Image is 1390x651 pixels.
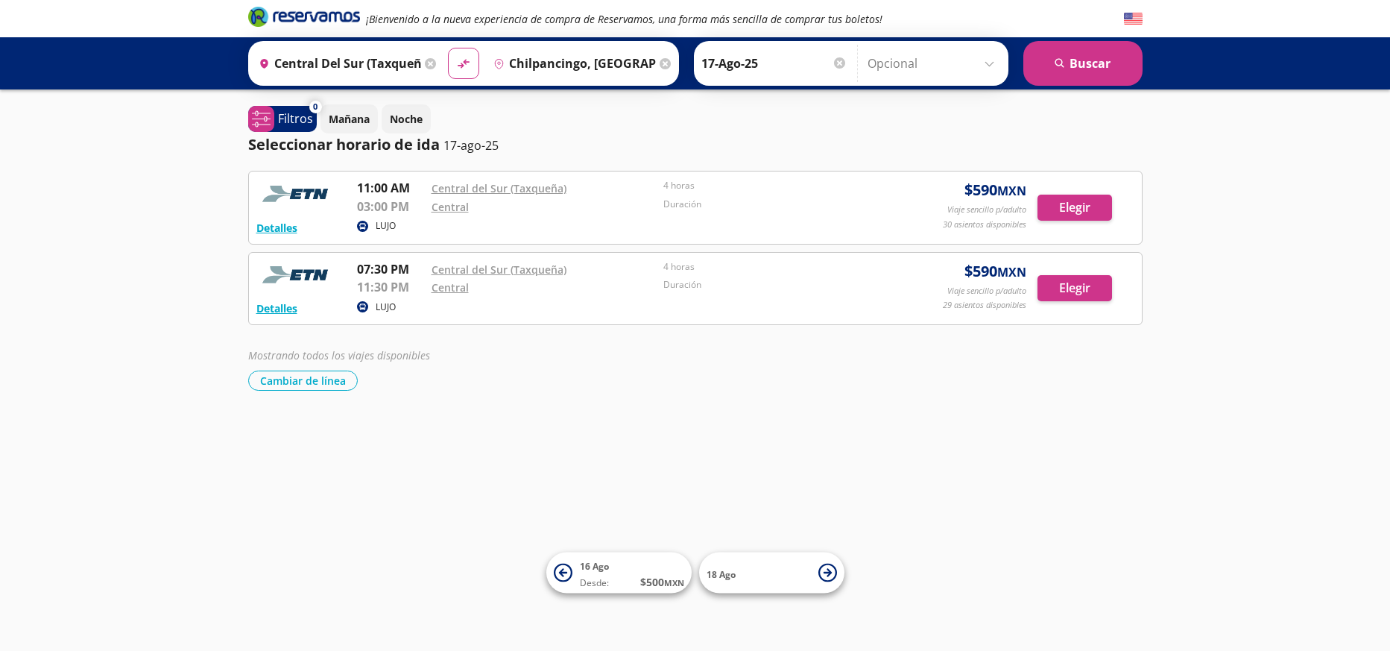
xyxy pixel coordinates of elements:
[663,278,888,292] p: Duración
[947,285,1026,298] p: Viaje sencillo p/adulto
[256,260,338,290] img: RESERVAMOS
[248,5,360,32] a: Brand Logo
[256,301,297,316] button: Detalles
[278,110,313,128] p: Filtros
[1037,195,1112,221] button: Elegir
[699,553,844,594] button: 18 Ago
[313,101,318,113] span: 0
[1124,10,1143,28] button: English
[248,106,317,132] button: 0Filtros
[1037,275,1112,301] button: Elegir
[868,45,1001,82] input: Opcional
[432,280,469,295] a: Central
[943,299,1026,312] p: 29 asientos disponibles
[701,45,847,82] input: Elegir Fecha
[443,136,499,154] p: 17-ago-25
[964,179,1026,201] span: $ 590
[248,133,440,156] p: Seleccionar horario de ida
[248,348,430,362] em: Mostrando todos los viajes disponibles
[432,262,566,277] a: Central del Sur (Taxqueña)
[664,577,684,588] small: MXN
[487,45,656,82] input: Buscar Destino
[1023,41,1143,86] button: Buscar
[256,220,297,236] button: Detalles
[663,198,888,211] p: Duración
[357,278,424,296] p: 11:30 PM
[390,111,423,127] p: Noche
[663,179,888,192] p: 4 horas
[663,260,888,274] p: 4 horas
[376,219,396,233] p: LUJO
[580,576,609,590] span: Desde:
[248,371,358,391] button: Cambiar de línea
[964,260,1026,283] span: $ 590
[320,104,378,133] button: Mañana
[546,553,692,594] button: 16 AgoDesde:$500MXN
[432,181,566,195] a: Central del Sur (Taxqueña)
[357,179,424,197] p: 11:00 AM
[382,104,431,133] button: Noche
[432,200,469,214] a: Central
[357,260,424,278] p: 07:30 PM
[376,301,396,314] p: LUJO
[997,264,1026,280] small: MXN
[947,204,1026,216] p: Viaje sencillo p/adulto
[707,567,736,580] span: 18 Ago
[943,218,1026,231] p: 30 asientos disponibles
[366,12,882,26] em: ¡Bienvenido a la nueva experiencia de compra de Reservamos, una forma más sencilla de comprar tus...
[329,111,370,127] p: Mañana
[640,574,684,590] span: $ 500
[253,45,421,82] input: Buscar Origen
[256,179,338,209] img: RESERVAMOS
[580,560,609,573] span: 16 Ago
[248,5,360,28] i: Brand Logo
[997,183,1026,199] small: MXN
[357,198,424,216] p: 03:00 PM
